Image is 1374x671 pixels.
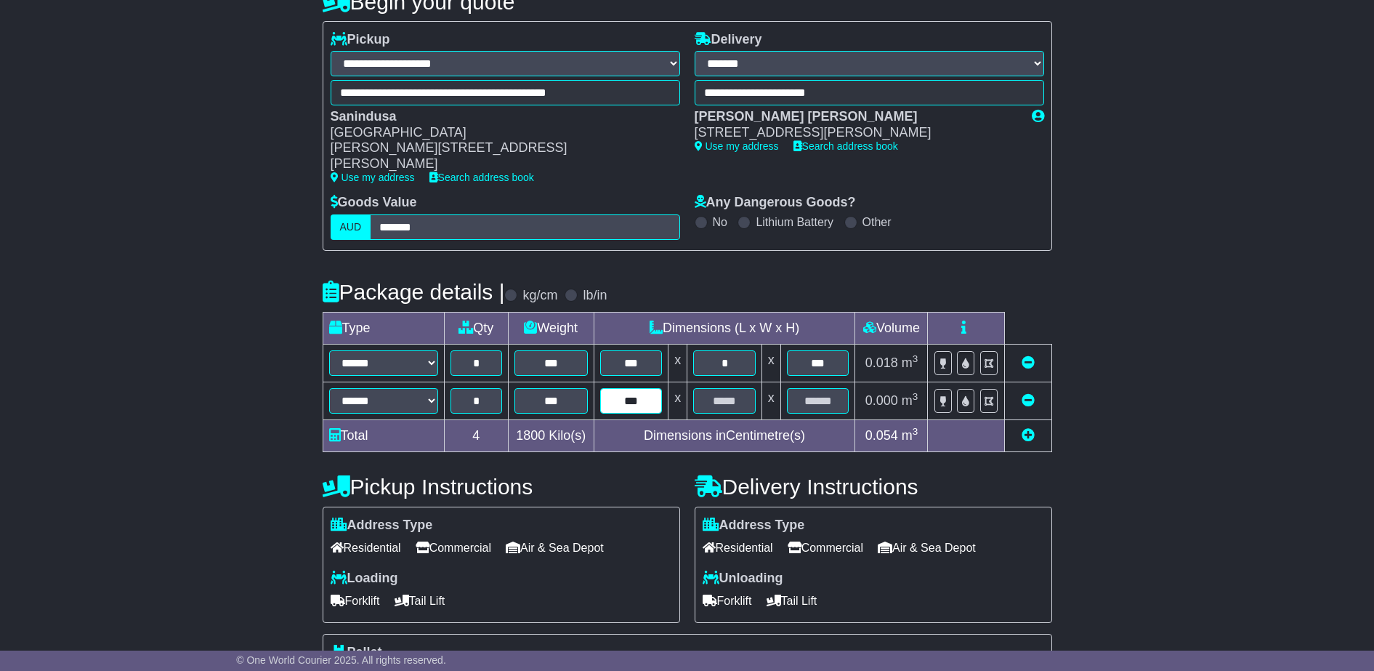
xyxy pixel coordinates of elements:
[395,590,445,612] span: Tail Lift
[862,215,892,229] label: Other
[713,215,727,229] label: No
[331,645,382,661] label: Pallet
[913,426,918,437] sup: 3
[444,419,508,451] td: 4
[695,109,1017,125] div: [PERSON_NAME] [PERSON_NAME]
[695,195,856,211] label: Any Dangerous Goods?
[583,288,607,304] label: lb/in
[788,537,863,559] span: Commercial
[331,214,371,240] label: AUD
[416,537,491,559] span: Commercial
[878,537,976,559] span: Air & Sea Depot
[902,355,918,370] span: m
[902,428,918,443] span: m
[1022,393,1035,408] a: Remove this item
[695,125,1017,141] div: [STREET_ADDRESS][PERSON_NAME]
[756,215,833,229] label: Lithium Battery
[668,382,687,419] td: x
[331,195,417,211] label: Goods Value
[695,32,762,48] label: Delivery
[323,475,680,499] h4: Pickup Instructions
[913,353,918,364] sup: 3
[695,475,1052,499] h4: Delivery Instructions
[236,654,446,666] span: © One World Courier 2025. All rights reserved.
[594,419,855,451] td: Dimensions in Centimetre(s)
[668,344,687,382] td: x
[516,428,545,443] span: 1800
[508,312,594,344] td: Weight
[444,312,508,344] td: Qty
[331,125,666,141] div: [GEOGRAPHIC_DATA]
[703,571,783,587] label: Unloading
[506,537,604,559] span: Air & Sea Depot
[855,312,928,344] td: Volume
[522,288,557,304] label: kg/cm
[429,172,534,183] a: Search address book
[323,312,444,344] td: Type
[1022,355,1035,370] a: Remove this item
[703,590,752,612] span: Forklift
[767,590,817,612] span: Tail Lift
[594,312,855,344] td: Dimensions (L x W x H)
[865,428,898,443] span: 0.054
[331,571,398,587] label: Loading
[703,518,805,534] label: Address Type
[902,393,918,408] span: m
[761,344,780,382] td: x
[323,419,444,451] td: Total
[695,140,779,152] a: Use my address
[331,32,390,48] label: Pickup
[865,355,898,370] span: 0.018
[331,590,380,612] span: Forklift
[1022,428,1035,443] a: Add new item
[331,537,401,559] span: Residential
[913,391,918,402] sup: 3
[761,382,780,419] td: x
[323,280,505,304] h4: Package details |
[703,537,773,559] span: Residential
[331,518,433,534] label: Address Type
[331,109,666,125] div: Sanindusa
[331,172,415,183] a: Use my address
[508,419,594,451] td: Kilo(s)
[793,140,898,152] a: Search address book
[865,393,898,408] span: 0.000
[331,140,666,172] div: [PERSON_NAME][STREET_ADDRESS][PERSON_NAME]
